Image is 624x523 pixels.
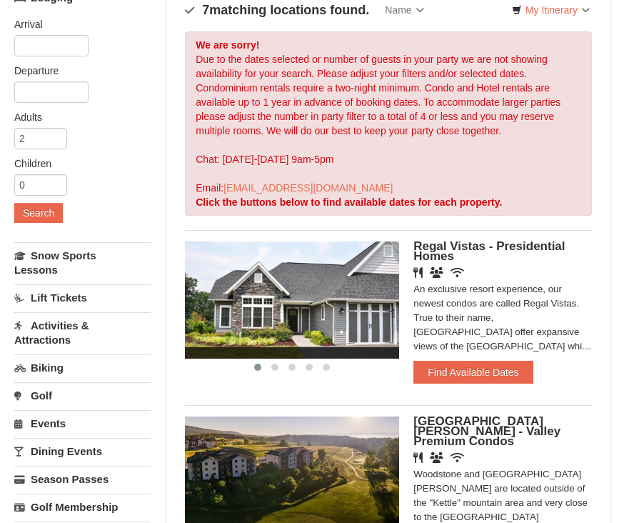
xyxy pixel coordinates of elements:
[413,267,423,278] i: Restaurant
[196,196,502,208] strong: Click the buttons below to find available dates for each property.
[451,452,464,463] i: Wireless Internet (free)
[413,361,533,384] button: Find Available Dates
[14,312,151,353] a: Activities & Attractions
[14,242,151,283] a: Snow Sports Lessons
[413,282,592,354] div: An exclusive resort experience, our newest condos are called Regal Vistas. True to their name, [G...
[451,267,464,278] i: Wireless Internet (free)
[14,354,151,381] a: Biking
[14,410,151,437] a: Events
[14,156,140,171] label: Children
[14,438,151,464] a: Dining Events
[185,31,592,216] div: Due to the dates selected or number of guests in your party we are not showing availability for y...
[413,414,560,448] span: [GEOGRAPHIC_DATA][PERSON_NAME] - Valley Premium Condos
[14,110,140,124] label: Adults
[430,267,443,278] i: Banquet Facilities
[14,203,63,223] button: Search
[14,284,151,311] a: Lift Tickets
[185,3,369,17] h4: matching locations found.
[202,3,209,17] span: 7
[413,452,423,463] i: Restaurant
[223,182,393,194] a: [EMAIL_ADDRESS][DOMAIN_NAME]
[14,17,140,31] label: Arrival
[430,452,443,463] i: Banquet Facilities
[14,494,151,520] a: Golf Membership
[14,466,151,492] a: Season Passes
[14,382,151,409] a: Golf
[196,39,259,51] strong: We are sorry!
[14,64,140,78] label: Departure
[413,239,565,263] span: Regal Vistas - Presidential Homes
